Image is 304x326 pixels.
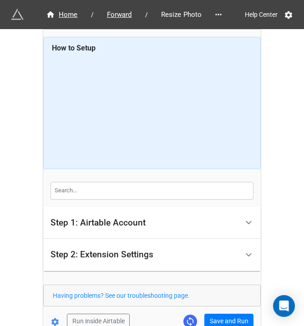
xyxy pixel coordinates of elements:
[97,9,142,20] a: Forward
[91,10,94,20] li: /
[52,57,253,161] iframe: How to Resize Images on Airtable in Bulk!
[51,218,146,227] div: Step 1: Airtable Account
[53,292,190,299] a: Having problems? See our troubleshooting page.
[11,8,24,21] img: miniextensions-icon.73ae0678.png
[101,10,137,20] span: Forward
[36,9,211,20] nav: breadcrumb
[36,9,87,20] a: Home
[51,182,253,199] input: Search...
[43,239,261,271] div: Step 2: Extension Settings
[238,6,284,23] a: Help Center
[156,10,208,20] span: Resize Photo
[51,250,153,259] div: Step 2: Extension Settings
[273,295,295,317] div: Open Intercom Messenger
[43,207,261,239] div: Step 1: Airtable Account
[145,10,148,20] li: /
[46,10,78,20] div: Home
[52,44,96,52] b: How to Setup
